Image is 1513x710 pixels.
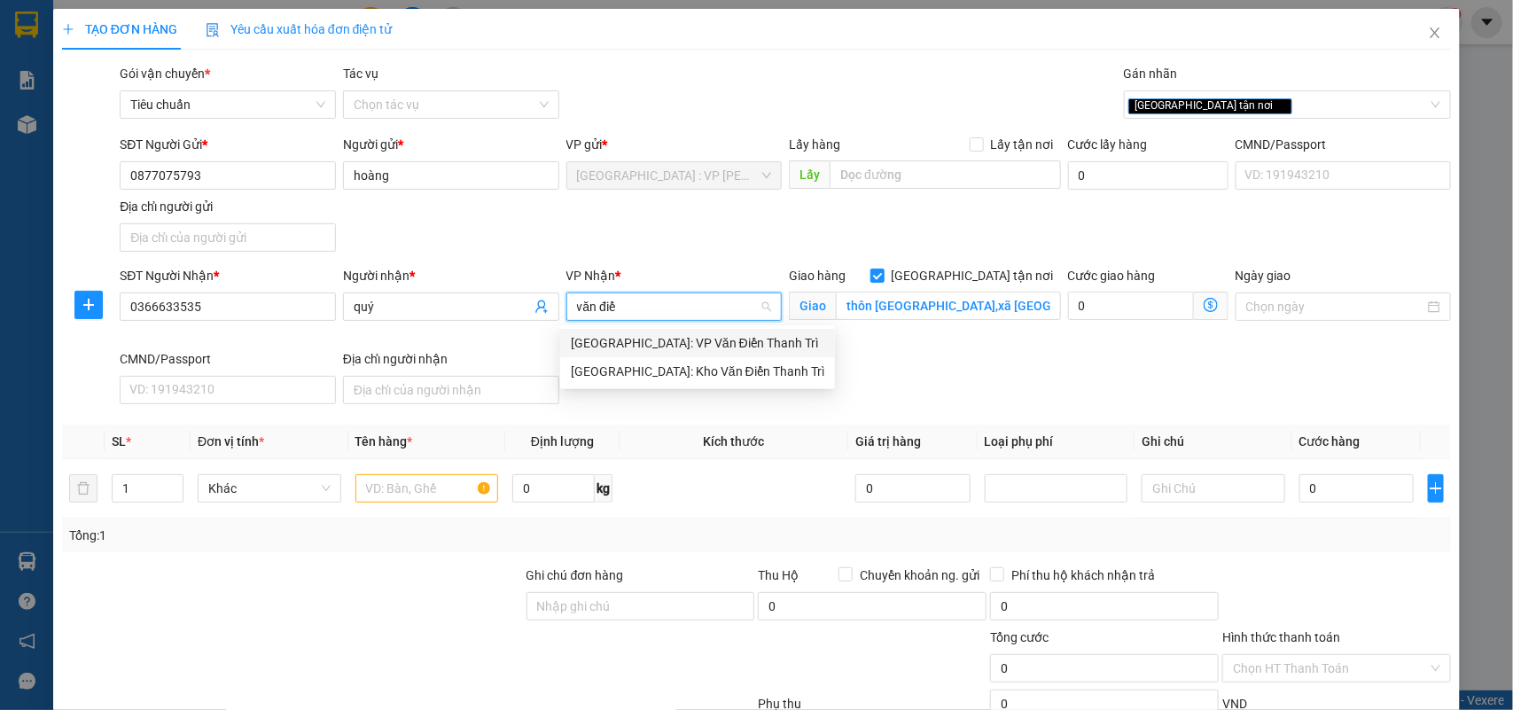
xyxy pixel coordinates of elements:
[577,162,772,189] span: Hà Nội : VP Hoàng Mai
[1124,66,1178,81] label: Gán nhãn
[789,269,846,283] span: Giao hàng
[49,60,94,75] strong: CSKH:
[789,160,830,189] span: Lấy
[978,425,1135,459] th: Loại phụ phí
[830,160,1061,189] input: Dọc đường
[566,135,783,154] div: VP gửi
[74,291,103,319] button: plus
[118,8,351,32] strong: PHIẾU DÁN LÊN HÀNG
[526,592,755,620] input: Ghi chú đơn hàng
[1068,269,1156,283] label: Cước giao hàng
[990,630,1049,644] span: Tổng cước
[343,349,559,369] div: Địa chỉ người nhận
[198,434,264,449] span: Đơn vị tính
[69,474,97,503] button: delete
[526,568,624,582] label: Ghi chú đơn hàng
[112,434,126,449] span: SL
[1068,137,1148,152] label: Cước lấy hàng
[1429,481,1444,495] span: plus
[534,300,549,314] span: user-add
[1004,566,1162,585] span: Phí thu hộ khách nhận trả
[355,434,413,449] span: Tên hàng
[62,23,74,35] span: plus
[1068,161,1228,190] input: Cước lấy hàng
[154,60,325,92] span: CÔNG TY TNHH CHUYỂN PHÁT NHANH BẢO AN
[343,266,559,285] div: Người nhận
[69,526,585,545] div: Tổng: 1
[1246,297,1425,316] input: Ngày giao
[560,329,835,357] div: Hà Nội: VP Văn Điển Thanh Trì
[7,60,135,91] span: [PHONE_NUMBER]
[1410,9,1460,59] button: Close
[120,66,210,81] span: Gói vận chuyển
[595,474,612,503] span: kg
[571,362,824,381] div: [GEOGRAPHIC_DATA]: Kho Văn Điển Thanh Trì
[984,135,1061,154] span: Lấy tận nơi
[1068,292,1194,320] input: Cước giao hàng
[1135,425,1292,459] th: Ghi chú
[836,292,1061,320] input: Giao tận nơi
[566,269,616,283] span: VP Nhận
[1222,630,1340,644] label: Hình thức thanh toán
[62,22,177,36] span: TẠO ĐƠN HÀNG
[208,475,331,502] span: Khác
[120,266,336,285] div: SĐT Người Nhận
[7,107,275,131] span: Mã đơn: VPHM1110250006
[560,357,835,386] div: Hà Nội: Kho Văn Điển Thanh Trì
[704,434,765,449] span: Kích thước
[130,91,325,118] span: Tiêu chuẩn
[120,135,336,154] div: SĐT Người Gửi
[1276,101,1285,110] span: close
[206,23,220,37] img: icon
[1128,98,1292,114] span: [GEOGRAPHIC_DATA] tận nơi
[789,137,840,152] span: Lấy hàng
[571,333,824,353] div: [GEOGRAPHIC_DATA]: VP Văn Điển Thanh Trì
[1236,135,1452,154] div: CMND/Passport
[120,223,336,252] input: Địa chỉ của người gửi
[885,266,1061,285] span: [GEOGRAPHIC_DATA] tận nơi
[343,135,559,154] div: Người gửi
[855,434,921,449] span: Giá trị hàng
[1204,298,1218,312] span: dollar-circle
[120,349,336,369] div: CMND/Passport
[789,292,836,320] span: Giao
[343,66,378,81] label: Tác vụ
[1236,269,1291,283] label: Ngày giao
[855,474,970,503] input: 0
[758,568,799,582] span: Thu Hộ
[853,566,987,585] span: Chuyển khoản ng. gửi
[531,434,594,449] span: Định lượng
[112,35,357,54] span: Ngày in phiếu: 10:16 ngày
[1428,26,1442,40] span: close
[1299,434,1361,449] span: Cước hàng
[343,376,559,404] input: Địa chỉ của người nhận
[1142,474,1285,503] input: Ghi Chú
[75,298,102,312] span: plus
[1428,474,1445,503] button: plus
[355,474,499,503] input: VD: Bàn, Ghế
[120,197,336,216] div: Địa chỉ người gửi
[206,22,393,36] span: Yêu cầu xuất hóa đơn điện tử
